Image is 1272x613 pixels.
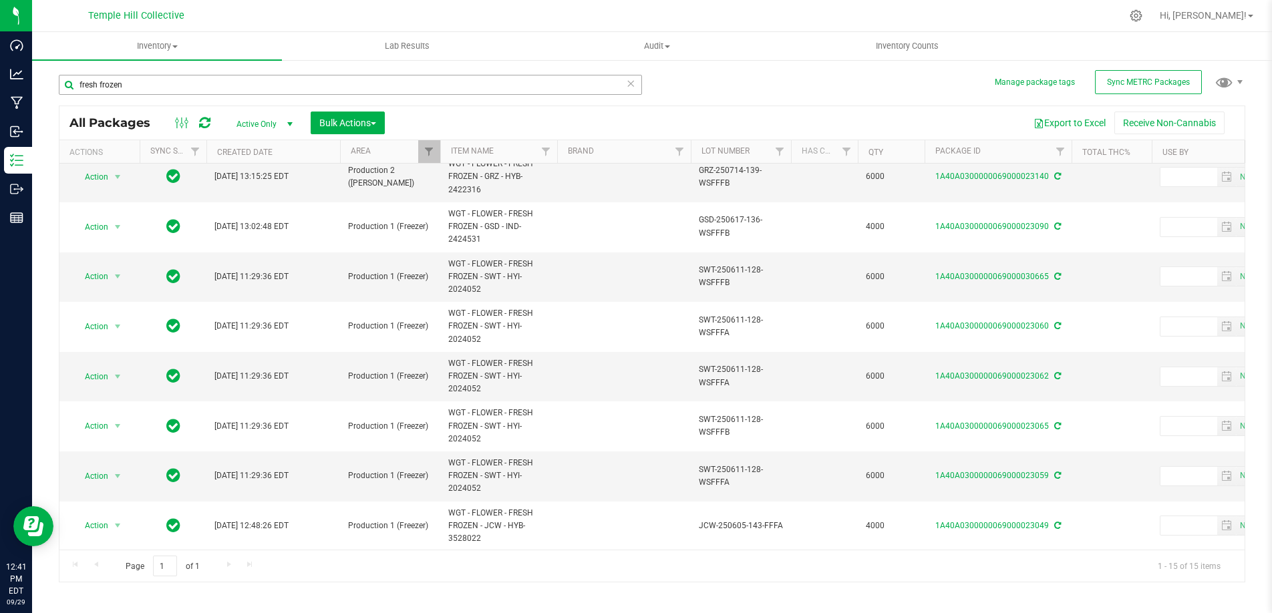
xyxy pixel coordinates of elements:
[1160,10,1247,21] span: Hi, [PERSON_NAME]!
[1237,217,1259,236] span: Set Current date
[10,211,23,224] inline-svg: Reports
[13,506,53,546] iframe: Resource center
[114,556,210,576] span: Page of 1
[1237,467,1259,485] span: select
[699,314,783,339] span: SWT-250611-128-WSFFFA
[166,466,180,485] span: In Sync
[348,164,432,190] span: Production 2 ([PERSON_NAME])
[73,417,109,435] span: Action
[699,413,783,439] span: SWT-250611-128-WSFFFB
[448,457,549,495] span: WGT - FLOWER - FRESH FROZEN - SWT - HYI-2024052
[10,182,23,196] inline-svg: Outbound
[448,407,549,445] span: WGT - FLOWER - FRESH FROZEN - SWT - HYI-2024052
[935,172,1049,181] a: 1A40A0300000069000023140
[166,267,180,286] span: In Sync
[214,420,289,433] span: [DATE] 11:29:36 EDT
[1217,516,1237,535] span: select
[73,467,109,485] span: Action
[866,220,917,233] span: 4000
[836,140,858,163] a: Filter
[1237,516,1259,536] span: Set Current date
[1095,70,1202,94] button: Sync METRC Packages
[699,164,783,190] span: GRZ-250714-139-WSFFFB
[1237,218,1259,236] span: select
[1237,466,1259,485] span: Set Current date
[568,146,594,156] a: Brand
[69,148,134,157] div: Actions
[1217,367,1237,386] span: select
[1128,9,1144,22] div: Manage settings
[868,148,883,157] a: Qty
[1050,140,1072,163] a: Filter
[1162,148,1188,157] a: Use By
[319,118,376,128] span: Bulk Actions
[348,320,432,333] span: Production 1 (Freezer)
[669,140,691,163] a: Filter
[1052,272,1061,281] span: Sync from Compliance System
[214,220,289,233] span: [DATE] 13:02:48 EDT
[699,363,783,389] span: SWT-250611-128-WSFFFA
[348,469,432,482] span: Production 1 (Freezer)
[110,467,126,485] span: select
[10,96,23,110] inline-svg: Manufacturing
[10,154,23,167] inline-svg: Inventory
[166,367,180,385] span: In Sync
[1052,521,1061,530] span: Sync from Compliance System
[866,170,917,183] span: 6000
[1237,516,1259,535] span: select
[448,307,549,346] span: WGT - FLOWER - FRESH FROZEN - SWT - HYI-2024052
[935,222,1049,231] a: 1A40A0300000069000023090
[6,561,26,597] p: 12:41 PM EDT
[935,321,1049,331] a: 1A40A0300000069000023060
[110,317,126,336] span: select
[1237,168,1259,186] span: select
[448,507,549,546] span: WGT - FLOWER - FRESH FROZEN - JCW - HYB-3528022
[935,146,981,156] a: Package ID
[866,370,917,383] span: 6000
[1237,168,1259,187] span: Set Current date
[1114,112,1225,134] button: Receive Non-Cannabis
[1052,371,1061,381] span: Sync from Compliance System
[214,320,289,333] span: [DATE] 11:29:36 EDT
[73,367,109,386] span: Action
[701,146,750,156] a: Lot Number
[533,40,782,52] span: Audit
[73,516,109,535] span: Action
[935,272,1049,281] a: 1A40A0300000069000030665
[351,146,371,156] a: Area
[166,417,180,435] span: In Sync
[10,125,23,138] inline-svg: Inbound
[166,167,180,186] span: In Sync
[791,140,858,164] th: Has COA
[1217,168,1237,186] span: select
[110,417,126,435] span: select
[214,270,289,283] span: [DATE] 11:29:36 EDT
[418,140,440,163] a: Filter
[184,140,206,163] a: Filter
[1052,471,1061,480] span: Sync from Compliance System
[935,471,1049,480] a: 1A40A0300000069000023059
[73,218,109,236] span: Action
[166,217,180,236] span: In Sync
[1217,267,1237,286] span: select
[1237,417,1259,435] span: select
[866,520,917,532] span: 4000
[110,218,126,236] span: select
[217,148,273,157] a: Created Date
[1052,172,1061,181] span: Sync from Compliance System
[1052,321,1061,331] span: Sync from Compliance System
[166,516,180,535] span: In Sync
[214,520,289,532] span: [DATE] 12:48:26 EDT
[1082,148,1130,157] a: Total THC%
[1217,317,1237,336] span: select
[367,40,448,52] span: Lab Results
[32,40,282,52] span: Inventory
[448,158,549,196] span: WGT - FLOWER - FRESH FROZEN - GRZ - HYB-2422316
[348,370,432,383] span: Production 1 (Freezer)
[153,556,177,576] input: 1
[110,516,126,535] span: select
[1052,421,1061,431] span: Sync from Compliance System
[110,367,126,386] span: select
[866,420,917,433] span: 6000
[626,75,635,92] span: Clear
